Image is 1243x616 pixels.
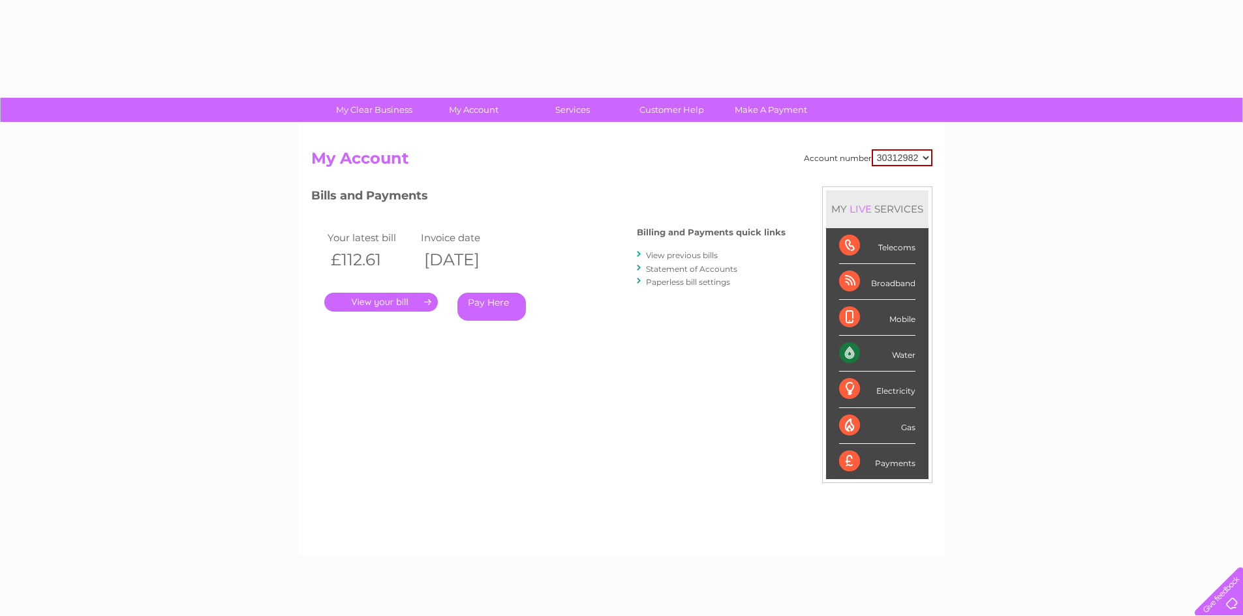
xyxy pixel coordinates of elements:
[646,250,718,260] a: View previous bills
[646,277,730,287] a: Paperless bill settings
[324,293,438,312] a: .
[804,149,932,166] div: Account number
[418,246,512,273] th: [DATE]
[839,408,915,444] div: Gas
[839,228,915,264] div: Telecoms
[826,190,928,227] div: MY SERVICES
[717,98,825,122] a: Make A Payment
[646,264,737,274] a: Statement of Accounts
[839,300,915,336] div: Mobile
[418,229,512,246] td: Invoice date
[637,227,786,237] h4: Billing and Payments quick links
[457,293,526,321] a: Pay Here
[324,246,418,273] th: £112.61
[420,98,527,122] a: My Account
[839,372,915,407] div: Electricity
[519,98,626,122] a: Services
[618,98,726,122] a: Customer Help
[847,203,874,215] div: LIVE
[311,149,932,174] h2: My Account
[311,186,786,209] h3: Bills and Payments
[839,444,915,479] div: Payments
[320,98,428,122] a: My Clear Business
[839,336,915,372] div: Water
[839,264,915,300] div: Broadband
[324,229,418,246] td: Your latest bill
